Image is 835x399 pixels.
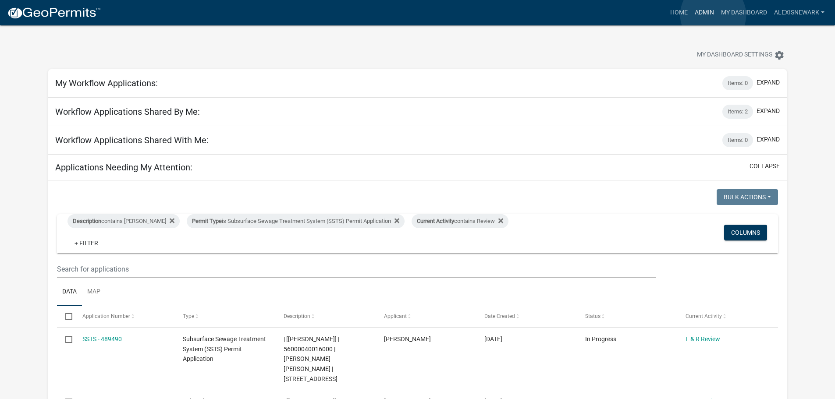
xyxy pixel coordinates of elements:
[183,313,194,319] span: Type
[417,218,454,224] span: Current Activity
[585,313,600,319] span: Status
[484,313,515,319] span: Date Created
[68,214,180,228] div: contains [PERSON_NAME]
[686,335,720,343] a: L & R Review
[57,260,655,278] input: Search for applications
[384,335,431,343] span: Scott M Ellingson
[690,46,792,64] button: My Dashboard Settingssettings
[774,50,785,60] i: settings
[476,306,576,327] datatable-header-cell: Date Created
[55,162,192,173] h5: Applications Needing My Attention:
[577,306,677,327] datatable-header-cell: Status
[55,78,158,88] h5: My Workflow Applications:
[275,306,375,327] datatable-header-cell: Description
[724,225,767,240] button: Columns
[722,133,753,147] div: Items: 0
[722,105,753,119] div: Items: 2
[697,50,772,60] span: My Dashboard Settings
[284,335,339,382] span: | [Alexis Newark] | 56000040016000 | RHONDA MARILYN BELL | 39578 CO HWY 41
[412,214,508,228] div: contains Review
[82,313,130,319] span: Application Number
[677,306,778,327] datatable-header-cell: Current Activity
[284,313,310,319] span: Description
[174,306,275,327] datatable-header-cell: Type
[183,335,266,363] span: Subsurface Sewage Treatment System (SSTS) Permit Application
[722,76,753,90] div: Items: 0
[686,313,722,319] span: Current Activity
[376,306,476,327] datatable-header-cell: Applicant
[384,313,407,319] span: Applicant
[55,135,209,145] h5: Workflow Applications Shared With Me:
[82,335,122,343] a: SSTS - 489490
[750,162,780,171] button: collapse
[585,335,616,343] span: In Progress
[757,78,780,87] button: expand
[667,4,691,21] a: Home
[484,335,502,343] span: 10/07/2025
[192,218,222,224] span: Permit Type
[771,4,828,21] a: alexisnewark
[691,4,718,21] a: Admin
[55,106,200,117] h5: Workflow Applications Shared By Me:
[57,306,74,327] datatable-header-cell: Select
[57,278,82,306] a: Data
[73,218,101,224] span: Description
[74,306,174,327] datatable-header-cell: Application Number
[718,4,771,21] a: My Dashboard
[757,106,780,116] button: expand
[757,135,780,144] button: expand
[717,189,778,205] button: Bulk Actions
[82,278,106,306] a: Map
[68,235,105,251] a: + Filter
[187,214,405,228] div: is Subsurface Sewage Treatment System (SSTS) Permit Application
